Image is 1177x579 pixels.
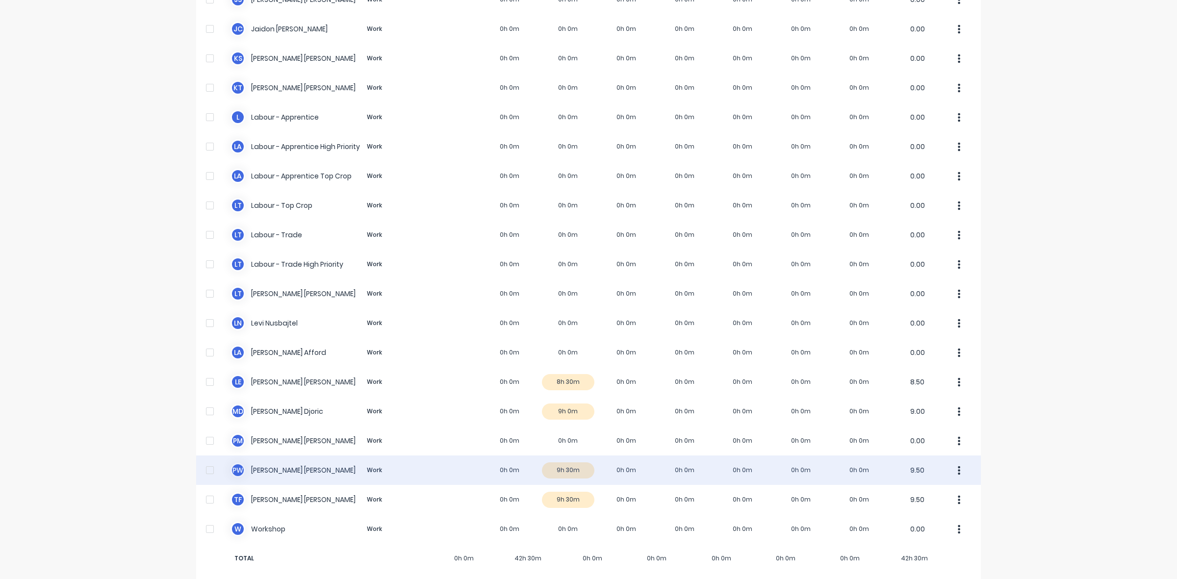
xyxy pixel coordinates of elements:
[818,554,882,563] span: 0h 0m
[561,554,625,563] span: 0h 0m
[753,554,818,563] span: 0h 0m
[230,554,363,563] span: TOTAL
[432,554,496,563] span: 0h 0m
[625,554,689,563] span: 0h 0m
[689,554,753,563] span: 0h 0m
[496,554,560,563] span: 42h 30m
[882,554,947,563] span: 42h 30m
